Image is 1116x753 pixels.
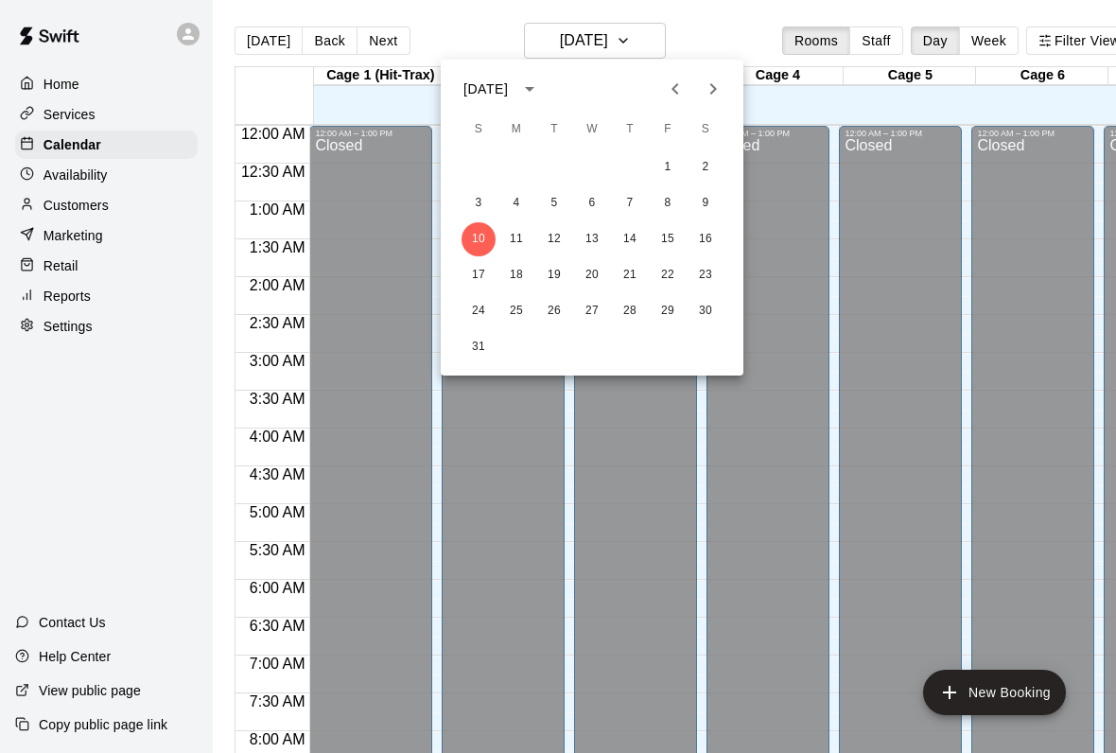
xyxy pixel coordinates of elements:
button: 14 [613,222,647,256]
button: 12 [537,222,571,256]
span: Tuesday [537,111,571,149]
span: Wednesday [575,111,609,149]
button: 17 [462,258,496,292]
button: 21 [613,258,647,292]
button: 23 [689,258,723,292]
button: 25 [499,294,533,328]
button: 5 [537,186,571,220]
button: 31 [462,330,496,364]
div: [DATE] [463,79,508,99]
button: 7 [613,186,647,220]
span: Saturday [689,111,723,149]
button: 2 [689,150,723,184]
span: Monday [499,111,533,149]
button: Previous month [656,70,694,108]
button: 27 [575,294,609,328]
button: 15 [651,222,685,256]
button: 29 [651,294,685,328]
button: 10 [462,222,496,256]
button: 28 [613,294,647,328]
button: 18 [499,258,533,292]
span: Friday [651,111,685,149]
button: 4 [499,186,533,220]
button: 6 [575,186,609,220]
button: 16 [689,222,723,256]
button: 13 [575,222,609,256]
button: calendar view is open, switch to year view [514,73,546,105]
button: 19 [537,258,571,292]
span: Thursday [613,111,647,149]
button: Next month [694,70,732,108]
button: 9 [689,186,723,220]
button: 8 [651,186,685,220]
button: 3 [462,186,496,220]
button: 26 [537,294,571,328]
button: 20 [575,258,609,292]
button: 30 [689,294,723,328]
button: 24 [462,294,496,328]
span: Sunday [462,111,496,149]
button: 1 [651,150,685,184]
button: 22 [651,258,685,292]
button: 11 [499,222,533,256]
